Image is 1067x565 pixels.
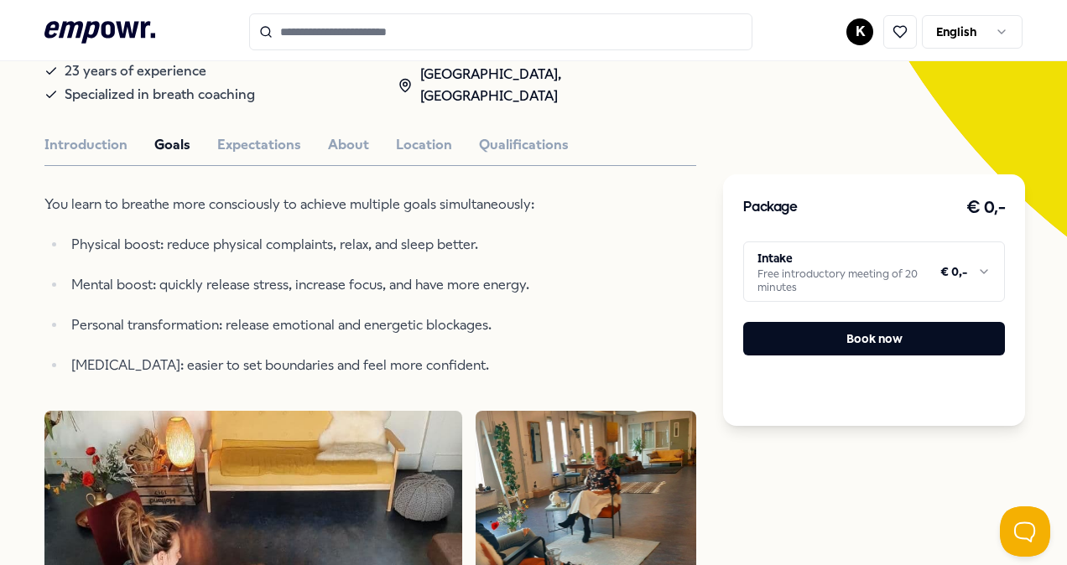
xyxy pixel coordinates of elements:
[743,322,1005,355] button: Book now
[217,134,301,156] button: Expectations
[743,197,797,219] h3: Package
[966,194,1006,221] h3: € 0,-
[44,134,128,156] button: Introduction
[479,134,569,156] button: Qualifications
[154,134,190,156] button: Goals
[71,233,590,257] p: Physical boost: reduce physical complaints, relax, and sleep better.
[396,134,452,156] button: Location
[65,60,206,83] span: 23 years of experience
[249,13,752,50] input: Search for products, categories or subcategories
[71,354,590,377] p: [MEDICAL_DATA]: easier to set boundaries and feel more confident.
[44,193,590,216] p: You learn to breathe more consciously to achieve multiple goals simultaneously:
[1000,506,1050,557] iframe: Help Scout Beacon - Open
[65,83,255,106] span: Specialized in breath coaching
[71,273,590,297] p: Mental boost: quickly release stress, increase focus, and have more energy.
[398,64,697,106] div: [GEOGRAPHIC_DATA], [GEOGRAPHIC_DATA]
[328,134,369,156] button: About
[71,314,590,337] p: Personal transformation: release emotional and energetic blockages.
[846,18,873,45] button: K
